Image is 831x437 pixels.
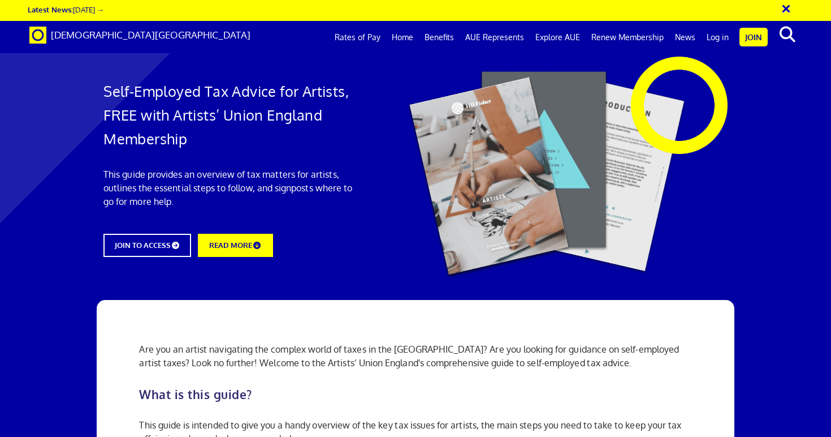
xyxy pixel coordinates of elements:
a: READ MORE [198,234,272,257]
a: Log in [701,23,734,52]
p: Are you an artist navigating the complex world of taxes in the [GEOGRAPHIC_DATA]? Are you looking... [139,342,691,370]
a: Home [386,23,419,52]
h2: What is this guide? [139,388,691,401]
p: This guide provides an overview of tax matters for artists, outlines the essential steps to follo... [103,168,353,208]
a: Rates of Pay [329,23,386,52]
h1: Self-Employed Tax Advice for Artists, FREE with Artists’ Union England Membership [103,79,353,151]
a: Renew Membership [586,23,669,52]
a: AUE Represents [460,23,530,52]
a: Join [739,28,768,46]
strong: Latest News: [28,5,73,14]
a: News [669,23,701,52]
a: Brand [DEMOGRAPHIC_DATA][GEOGRAPHIC_DATA] [21,21,259,49]
button: search [770,23,804,46]
span: [DEMOGRAPHIC_DATA][GEOGRAPHIC_DATA] [51,29,250,41]
a: Latest News:[DATE] → [28,5,104,14]
a: JOIN TO ACCESS [103,234,191,257]
a: Benefits [419,23,460,52]
a: Explore AUE [530,23,586,52]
